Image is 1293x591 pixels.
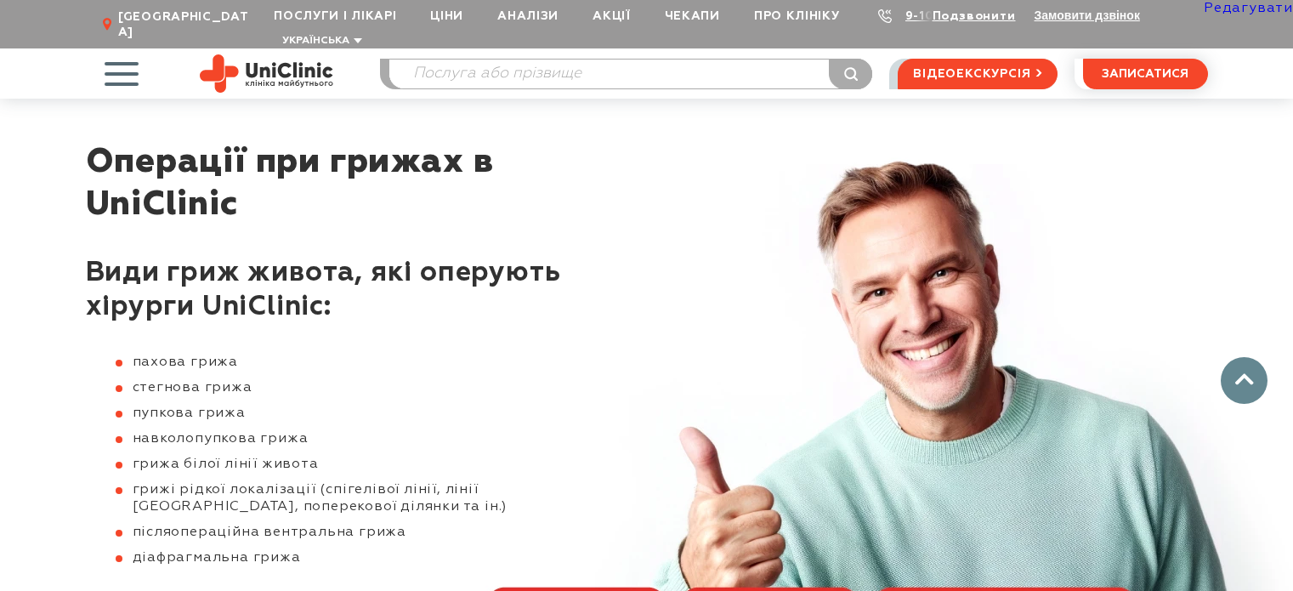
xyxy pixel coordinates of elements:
li: пахова грижа [116,354,596,371]
a: відеоекскурсія [898,59,1057,89]
button: Замовити дзвінок [1035,9,1140,22]
span: [GEOGRAPHIC_DATA] [118,9,257,40]
h2: Види гриж живота, які оперують хірурги UniClinic: [86,256,596,324]
li: діафрагмальна грижа [116,549,596,566]
a: Редагувати [1204,2,1293,15]
button: Українська [278,35,362,48]
li: післяопераційна вентральна грижа [116,524,596,541]
a: 9-103 [905,10,943,22]
button: записатися [1083,59,1208,89]
li: пупкова грижа [116,405,596,422]
span: Українська [282,36,349,46]
h1: Операції при грижах в UniClinic [86,141,596,226]
span: відеоекскурсія [913,60,1030,88]
li: навколопупкова грижа [116,430,596,447]
li: стегнова грижа [116,379,596,396]
li: грижі рідкої локалізації (спігелівої лінії, лінії [GEOGRAPHIC_DATA], поперекової ділянки та ін.) [116,481,596,515]
img: Uniclinic [200,54,333,93]
span: записатися [1102,68,1188,80]
li: грижа білої лінії живота [116,456,596,473]
input: Послуга або прізвище [389,60,872,88]
a: Подзвонити [933,10,1016,22]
